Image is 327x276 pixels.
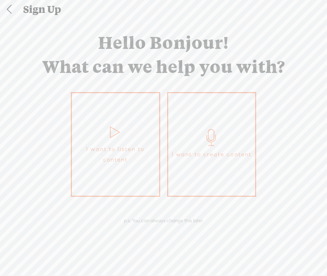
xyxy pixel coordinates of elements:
span: I want to create content [172,149,252,160]
div: What can we help you with? [39,58,289,75]
span: I want to listen to content [75,144,156,165]
div: p.s: You can always change this later [120,217,207,224]
div: Hello Bonjour! [95,34,232,51]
